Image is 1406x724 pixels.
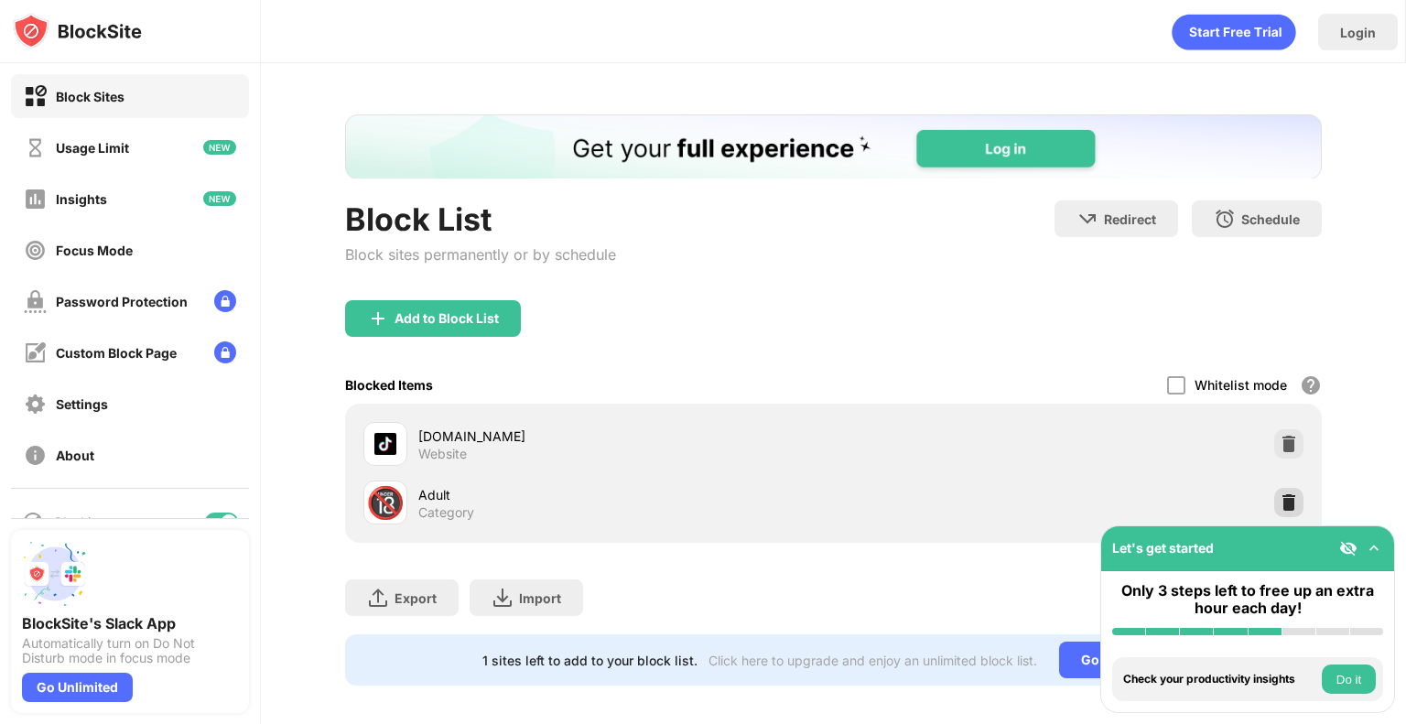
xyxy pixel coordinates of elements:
[56,89,124,104] div: Block Sites
[345,377,433,393] div: Blocked Items
[214,341,236,363] img: lock-menu.svg
[56,191,107,207] div: Insights
[24,444,47,467] img: about-off.svg
[56,448,94,463] div: About
[345,245,616,264] div: Block sites permanently or by schedule
[22,614,238,632] div: BlockSite's Slack App
[1059,642,1184,678] div: Go Unlimited
[56,140,129,156] div: Usage Limit
[22,673,133,702] div: Go Unlimited
[418,485,833,504] div: Adult
[24,341,47,364] img: customize-block-page-off.svg
[56,243,133,258] div: Focus Mode
[374,433,396,455] img: favicons
[1365,539,1383,557] img: omni-setup-toggle.svg
[519,590,561,606] div: Import
[345,200,616,238] div: Block List
[395,590,437,606] div: Export
[22,541,88,607] img: push-slack.svg
[56,345,177,361] div: Custom Block Page
[214,290,236,312] img: lock-menu.svg
[1241,211,1300,227] div: Schedule
[13,13,142,49] img: logo-blocksite.svg
[56,396,108,412] div: Settings
[1112,540,1214,556] div: Let's get started
[22,511,44,533] img: blocking-icon.svg
[1112,582,1383,617] div: Only 3 steps left to free up an extra hour each day!
[418,504,474,521] div: Category
[24,290,47,313] img: password-protection-off.svg
[708,653,1037,668] div: Click here to upgrade and enjoy an unlimited block list.
[1339,539,1357,557] img: eye-not-visible.svg
[24,239,47,262] img: focus-off.svg
[22,636,238,665] div: Automatically turn on Do Not Disturb mode in focus mode
[24,136,47,159] img: time-usage-off.svg
[1340,25,1376,40] div: Login
[482,653,698,668] div: 1 sites left to add to your block list.
[203,191,236,206] img: new-icon.svg
[1104,211,1156,227] div: Redirect
[24,393,47,416] img: settings-off.svg
[395,311,499,326] div: Add to Block List
[418,427,833,446] div: [DOMAIN_NAME]
[345,114,1322,178] iframe: Banner
[56,294,188,309] div: Password Protection
[24,188,47,211] img: insights-off.svg
[418,446,467,462] div: Website
[203,140,236,155] img: new-icon.svg
[1195,377,1287,393] div: Whitelist mode
[1123,673,1317,686] div: Check your productivity insights
[366,484,405,522] div: 🔞
[1322,665,1376,694] button: Do it
[55,514,106,530] div: Blocking
[1172,14,1296,50] div: animation
[24,85,47,108] img: block-on.svg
